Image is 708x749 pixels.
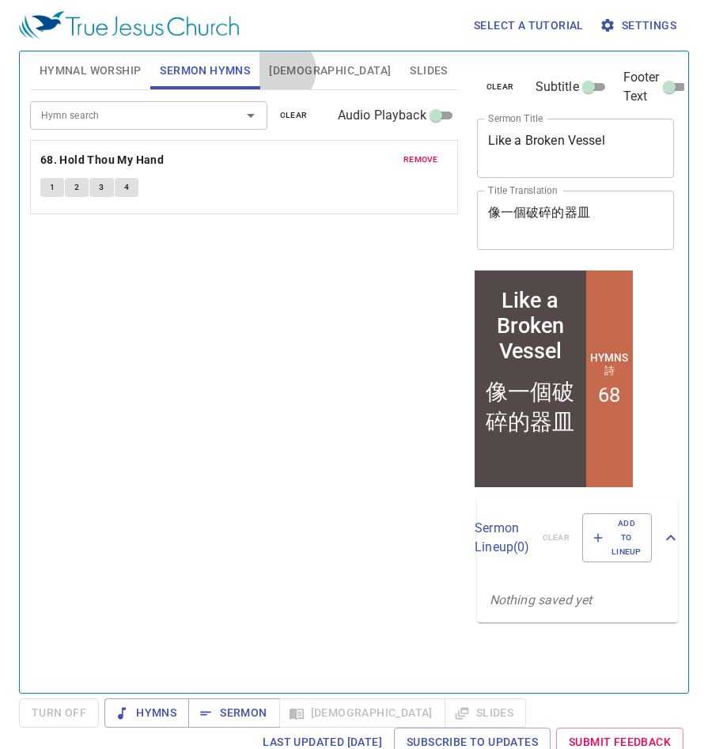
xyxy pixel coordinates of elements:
[269,61,391,81] span: [DEMOGRAPHIC_DATA]
[468,11,590,40] button: Select a tutorial
[488,133,664,163] textarea: Like a Broken Vessel
[394,150,448,169] button: remove
[536,78,579,96] span: Subtitle
[117,703,176,723] span: Hymns
[65,178,89,197] button: 2
[124,180,129,195] span: 4
[338,106,426,125] span: Audio Playback
[201,703,267,723] span: Sermon
[40,150,164,170] b: 68. Hold Thou My Hand
[40,178,64,197] button: 1
[50,180,55,195] span: 1
[271,106,317,125] button: clear
[89,178,113,197] button: 3
[104,698,189,728] button: Hymns
[40,61,142,81] span: Hymnal Worship
[475,519,529,557] p: Sermon Lineup ( 0 )
[603,16,676,36] span: Settings
[488,205,664,235] textarea: 像一個破碎的器皿
[74,180,79,195] span: 2
[19,11,239,40] img: True Jesus Church
[623,68,660,106] span: Footer Text
[115,178,138,197] button: 4
[477,78,524,96] button: clear
[40,150,167,170] button: 68. Hold Thou My Hand
[593,516,642,560] span: Add to Lineup
[99,180,104,195] span: 3
[410,61,447,81] span: Slides
[160,61,250,81] span: Sermon Hymns
[471,267,637,491] iframe: from-child
[280,108,308,123] span: clear
[188,698,279,728] button: Sermon
[477,497,678,579] div: Sermon Lineup(0)clearAdd to Lineup
[474,16,584,36] span: Select a tutorial
[596,11,683,40] button: Settings
[582,513,652,563] button: Add to Lineup
[240,104,262,127] button: Open
[487,80,514,94] span: clear
[403,153,438,167] span: remove
[490,592,593,607] i: Nothing saved yet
